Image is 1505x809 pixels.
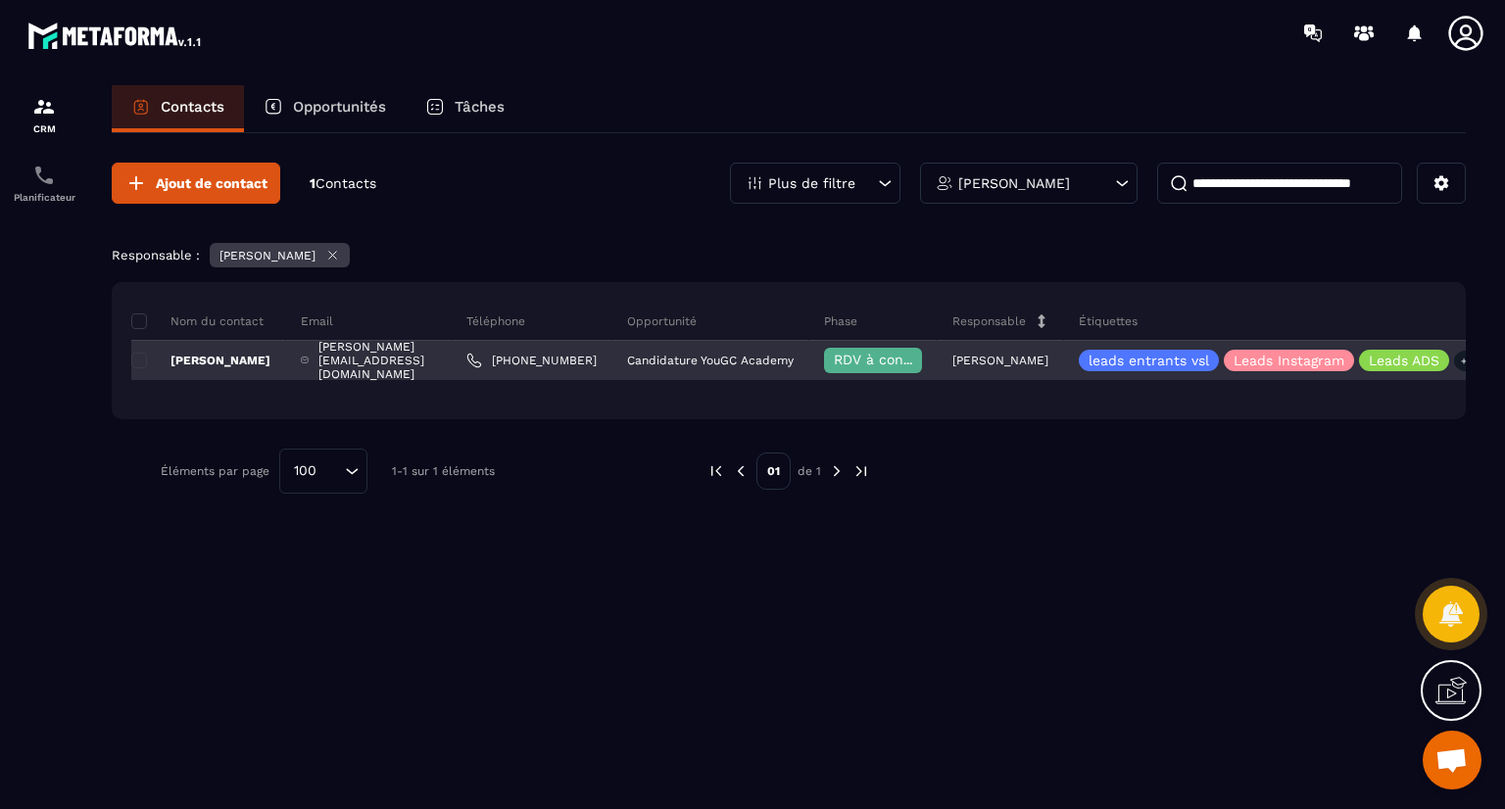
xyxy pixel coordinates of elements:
[156,173,267,193] span: Ajout de contact
[627,313,697,329] p: Opportunité
[1369,354,1439,367] p: Leads ADS
[707,462,725,480] img: prev
[5,123,83,134] p: CRM
[958,176,1070,190] p: [PERSON_NAME]
[279,449,367,494] div: Search for option
[768,176,855,190] p: Plus de filtre
[161,98,224,116] p: Contacts
[32,95,56,119] img: formation
[952,354,1048,367] p: [PERSON_NAME]
[112,85,244,132] a: Contacts
[952,313,1026,329] p: Responsable
[798,463,821,479] p: de 1
[756,452,791,490] p: 01
[1089,354,1209,367] p: leads entrants vsl
[316,175,376,191] span: Contacts
[310,174,376,193] p: 1
[287,460,323,482] span: 100
[244,85,406,132] a: Opportunités
[27,18,204,53] img: logo
[32,164,56,187] img: scheduler
[293,98,386,116] p: Opportunités
[455,98,505,116] p: Tâches
[406,85,524,132] a: Tâches
[219,249,316,262] p: [PERSON_NAME]
[5,192,83,203] p: Planificateur
[323,460,340,482] input: Search for option
[301,313,333,329] p: Email
[627,354,794,367] p: Candidature YouGC Academy
[834,352,960,367] span: RDV à confimer ❓
[828,462,846,480] img: next
[466,353,597,368] a: [PHONE_NUMBER]
[161,464,269,478] p: Éléments par page
[392,464,495,478] p: 1-1 sur 1 éléments
[466,313,525,329] p: Téléphone
[1079,313,1138,329] p: Étiquettes
[1423,731,1481,789] div: Ouvrir le chat
[131,353,270,368] p: [PERSON_NAME]
[824,313,857,329] p: Phase
[131,313,264,329] p: Nom du contact
[112,248,200,262] p: Responsable :
[852,462,870,480] img: next
[112,163,280,204] button: Ajout de contact
[732,462,750,480] img: prev
[1454,351,1478,371] p: +1
[1234,354,1344,367] p: Leads Instagram
[5,80,83,149] a: formationformationCRM
[5,149,83,217] a: schedulerschedulerPlanificateur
